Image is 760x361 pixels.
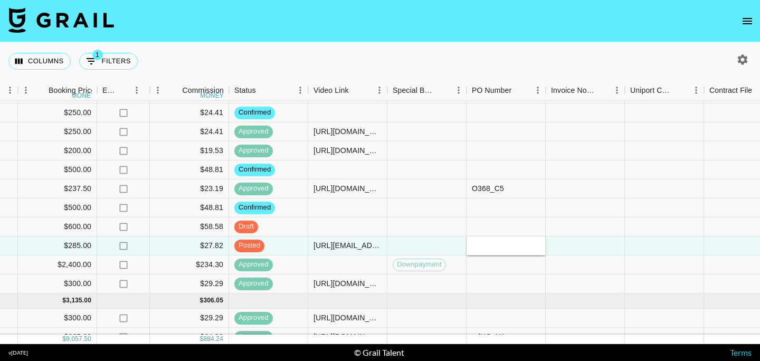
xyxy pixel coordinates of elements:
[150,122,229,141] div: $24.41
[688,82,704,98] button: Menu
[150,179,229,198] div: $23.19
[150,328,229,347] div: $64.92
[102,80,117,101] div: Expenses: Remove Commission?
[730,347,752,357] a: Terms
[150,236,229,255] div: $27.82
[200,335,204,344] div: $
[313,278,382,289] div: https://www.tiktok.com/@shirleymaetan_/video/7536040048962063624
[234,127,273,137] span: approved
[234,203,275,213] span: confirmed
[150,141,229,160] div: $19.53
[229,80,308,101] div: Status
[354,347,404,358] div: © Grail Talent
[62,296,66,305] div: $
[313,126,382,137] div: https://www.tiktok.com/@awwitsasher/video/7533812857247501581?_t=ZN-8yWxNQee5Ru&_r=1
[150,309,229,328] div: $29.29
[349,83,364,98] button: Sort
[18,255,97,274] div: $2,400.00
[18,217,97,236] div: $600.00
[467,80,546,101] div: PO Number
[18,328,97,347] div: $665.00
[2,82,18,98] button: Menu
[18,141,97,160] div: $200.00
[92,50,103,60] span: 1
[203,335,223,344] div: 884.24
[18,236,97,255] div: $285.00
[8,349,28,356] div: v [DATE]
[530,82,546,98] button: Menu
[150,82,166,98] button: Menu
[451,82,467,98] button: Menu
[150,274,229,293] div: $29.29
[129,82,145,98] button: Menu
[18,274,97,293] div: $300.00
[18,179,97,198] div: $237.50
[313,312,382,323] div: https://www.tiktok.com/@samgdrake/video/7526298326459829559?_t=ZN-8xyWwCOpE86&_r=1
[200,92,224,99] div: money
[18,103,97,122] div: $250.00
[18,160,97,179] div: $500.00
[472,80,511,101] div: PO Number
[150,217,229,236] div: $58.58
[34,83,49,98] button: Sort
[234,332,273,342] span: approved
[49,80,95,101] div: Booking Price
[313,183,382,194] div: https://www.tiktok.com/@gemma_doylex/video/7540137496089218326?_t=ZN-8z09KbVxwgA&_r=1
[511,83,526,98] button: Sort
[546,80,625,101] div: Invoice Notes
[234,80,256,101] div: Status
[234,222,258,232] span: draft
[472,331,505,342] div: qdUQuH1
[308,80,387,101] div: Video Link
[18,82,34,98] button: Menu
[625,80,704,101] div: Uniport Contact Email
[234,260,273,270] span: approved
[594,83,609,98] button: Sort
[234,313,273,323] span: approved
[609,82,625,98] button: Menu
[551,80,594,101] div: Invoice Notes
[66,335,91,344] div: 9,057.50
[313,80,349,101] div: Video Link
[150,160,229,179] div: $48.81
[200,296,204,305] div: $
[234,146,273,156] span: approved
[630,80,673,101] div: Uniport Contact Email
[66,296,91,305] div: 3,135.00
[167,83,182,98] button: Sort
[234,108,275,118] span: confirmed
[737,11,758,32] button: open drawer
[79,53,138,70] button: Show filters
[472,183,504,194] div: O368_C5
[313,240,382,251] div: https://www.tiktok.com/@aimeemariia/video/7538863367889407265?_t=ZN-8yu7aV6QYQI&_r=1
[97,80,150,101] div: Expenses: Remove Commission?
[292,82,308,98] button: Menu
[18,309,97,328] div: $300.00
[436,83,451,98] button: Sort
[234,184,273,194] span: approved
[372,82,387,98] button: Menu
[72,92,96,99] div: money
[150,103,229,122] div: $24.41
[203,296,223,305] div: 306.05
[234,279,273,289] span: approved
[673,83,688,98] button: Sort
[256,83,271,98] button: Sort
[709,80,752,101] div: Contract File
[313,331,382,342] div: https://www.tiktok.com/@iwanturkooder/video/7532207763821169951?_r=1&_t=ZN-8yPb3cpWwpb
[313,145,382,156] div: https://www.tiktok.com/@samgdrake/video/7533803164051574030?_t=ZN-8yWxHxG49Zu&_r=1
[234,241,264,251] span: posted
[393,80,436,101] div: Special Booking Type
[8,53,71,70] button: Select columns
[387,80,467,101] div: Special Booking Type
[18,122,97,141] div: $250.00
[393,260,445,270] span: Downpayment
[182,80,224,101] div: Commission
[18,198,97,217] div: $500.00
[150,198,229,217] div: $48.81
[62,335,66,344] div: $
[8,7,114,33] img: Grail Talent
[150,255,229,274] div: $234.30
[117,83,132,98] button: Sort
[234,165,275,175] span: confirmed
